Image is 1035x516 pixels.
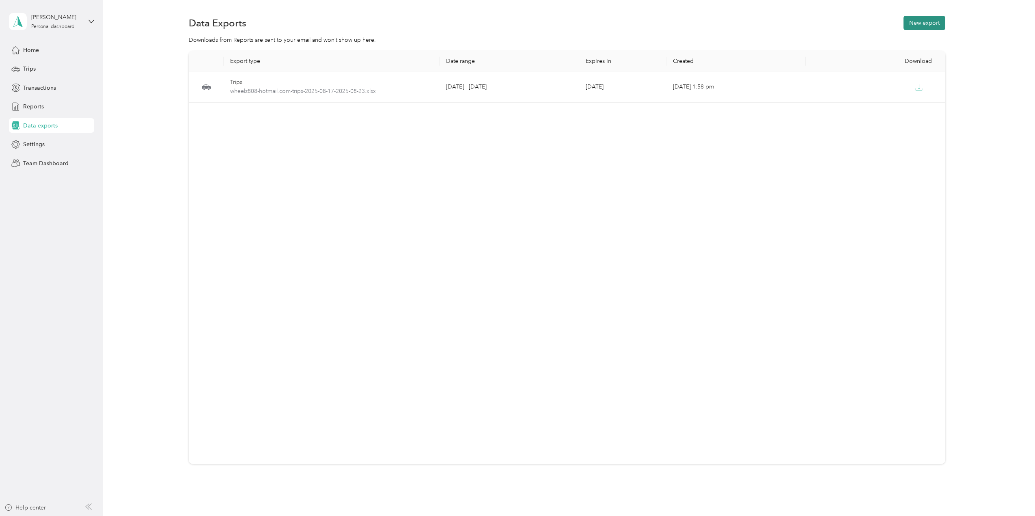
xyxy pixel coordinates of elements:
div: [PERSON_NAME] [31,13,82,22]
div: Trips [230,78,433,87]
span: Data exports [23,121,58,130]
th: Expires in [579,51,666,71]
span: Settings [23,140,45,149]
th: Date range [440,51,579,71]
td: [DATE] 1:58 pm [666,71,806,103]
div: Personal dashboard [31,24,75,29]
span: Home [23,46,39,54]
span: wheelz808-hotmail.com-trips-2025-08-17-2025-08-23.xlsx [230,87,433,96]
button: New export [903,16,945,30]
iframe: Everlance-gr Chat Button Frame [990,471,1035,516]
th: Created [666,51,806,71]
span: Trips [23,65,36,73]
button: Help center [4,503,46,512]
td: [DATE] [579,71,666,103]
td: [DATE] - [DATE] [440,71,579,103]
div: Downloads from Reports are sent to your email and won’t show up here. [189,36,945,44]
div: Download [812,58,939,65]
span: Reports [23,102,44,111]
h1: Data Exports [189,19,246,27]
span: Team Dashboard [23,159,69,168]
span: Transactions [23,84,56,92]
th: Export type [224,51,440,71]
